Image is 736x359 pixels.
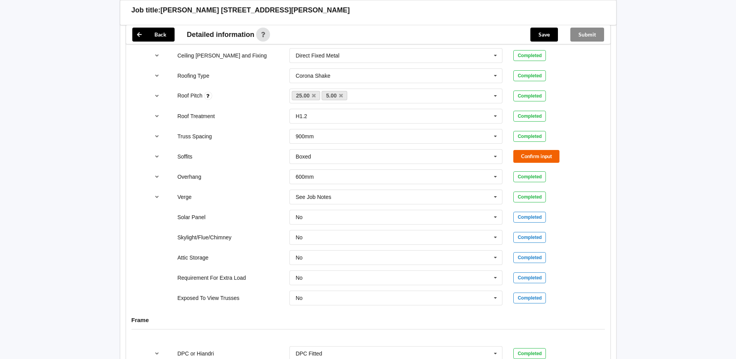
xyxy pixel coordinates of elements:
div: No [296,275,303,281]
label: Roof Treatment [177,113,215,119]
button: reference-toggle [149,190,165,204]
div: No [296,255,303,260]
button: reference-toggle [149,170,165,184]
label: Requirement For Extra Load [177,275,246,281]
label: Solar Panel [177,214,205,220]
button: reference-toggle [149,69,165,83]
div: DPC Fitted [296,351,322,356]
a: 5.00 [322,91,347,100]
h3: [PERSON_NAME] [STREET_ADDRESS][PERSON_NAME] [161,6,350,15]
label: DPC or Hiandri [177,350,214,357]
div: See Job Notes [296,194,331,200]
div: Direct Fixed Metal [296,53,339,58]
div: Completed [513,212,546,223]
div: H1.2 [296,113,307,119]
button: reference-toggle [149,109,165,123]
div: No [296,235,303,240]
div: No [296,295,303,301]
div: No [296,214,303,220]
div: Completed [513,171,546,182]
div: Completed [513,50,546,61]
label: Soffits [177,153,192,160]
div: Completed [513,70,546,81]
button: reference-toggle [149,129,165,143]
div: Completed [513,293,546,303]
label: Roof Pitch [177,92,204,99]
button: reference-toggle [149,150,165,164]
div: Completed [513,131,546,142]
label: Roofing Type [177,73,209,79]
div: Completed [513,348,546,359]
button: reference-toggle [149,49,165,63]
label: Exposed To View Trusses [177,295,239,301]
div: Completed [513,111,546,122]
label: Attic Storage [177,254,208,261]
h4: Frame [132,316,605,324]
div: Completed [513,192,546,202]
label: Truss Spacing [177,133,212,139]
button: Save [530,28,558,42]
button: Back [132,28,175,42]
div: Completed [513,252,546,263]
div: Boxed [296,154,311,159]
div: 600mm [296,174,314,179]
span: Detailed information [187,31,255,38]
div: Corona Shake [296,73,331,78]
div: Completed [513,91,546,101]
label: Ceiling [PERSON_NAME] and Fixing [177,52,267,59]
div: 900mm [296,134,314,139]
a: 25.00 [292,91,320,100]
div: Completed [513,272,546,283]
button: Confirm input [513,150,559,163]
label: Overhang [177,174,201,180]
button: reference-toggle [149,89,165,103]
label: Skylight/Flue/Chimney [177,234,231,240]
div: Completed [513,232,546,243]
h3: Job title: [132,6,161,15]
label: Verge [177,194,192,200]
